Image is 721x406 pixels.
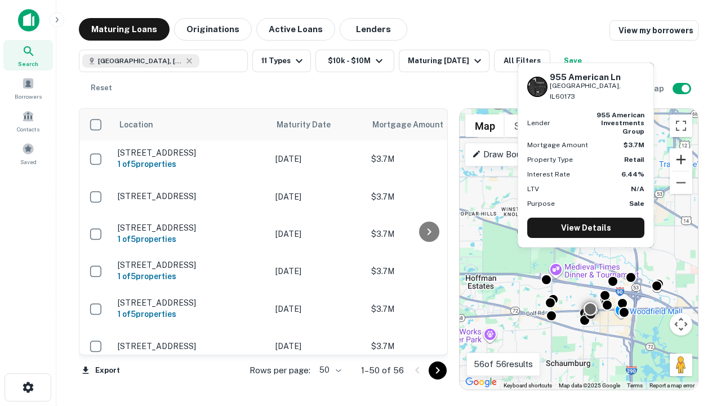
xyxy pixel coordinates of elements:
iframe: Chat Widget [665,280,721,334]
p: [STREET_ADDRESS] [118,341,264,351]
span: Mortgage Amount [372,118,458,131]
p: [STREET_ADDRESS] [118,223,264,233]
th: Maturity Date [270,109,366,140]
button: Maturing Loans [79,18,170,41]
span: Location [119,118,153,131]
button: $10k - $10M [315,50,394,72]
button: Reset [83,77,119,99]
p: $3.7M [371,191,484,203]
button: Zoom out [670,171,692,194]
p: [DATE] [275,340,360,352]
span: Map data ©2025 Google [559,382,620,389]
img: Google [462,375,500,390]
strong: 6.44% [621,170,644,178]
span: Search [18,59,38,68]
a: Search [3,40,53,70]
span: Maturity Date [277,118,345,131]
p: [DATE] [275,228,360,240]
button: Zoom in [670,148,692,171]
p: Interest Rate [527,169,570,179]
button: Originations [174,18,252,41]
p: [STREET_ADDRESS] [118,298,264,308]
p: $3.7M [371,153,484,165]
button: Show satellite imagery [505,114,560,137]
p: 56 of 56 results [474,358,533,371]
a: Terms [627,382,643,389]
div: 50 [315,362,343,378]
button: Lenders [340,18,407,41]
p: Purpose [527,198,555,209]
p: [DATE] [275,265,360,277]
p: Lender [527,118,550,128]
h6: 1 of 5 properties [118,233,264,245]
a: Open this area in Google Maps (opens a new window) [462,375,500,390]
button: Active Loans [256,18,335,41]
div: Maturing [DATE] [408,54,484,68]
p: 1–50 of 56 [361,364,404,377]
img: capitalize-icon.png [18,9,39,32]
p: $3.7M [371,228,484,240]
button: Toggle fullscreen view [670,114,692,137]
button: Go to next page [429,361,447,379]
button: Show street map [465,114,505,137]
h6: 1 of 5 properties [118,308,264,320]
p: Property Type [527,155,573,165]
p: $3.7M [371,340,484,352]
p: Draw Boundary [472,148,542,161]
strong: $3.7M [624,141,644,149]
p: [DATE] [275,191,360,203]
span: Borrowers [15,92,42,101]
button: Keyboard shortcuts [504,382,552,390]
h6: 1 of 5 properties [118,158,264,170]
p: [STREET_ADDRESS] [118,260,264,270]
p: [GEOGRAPHIC_DATA], IL60173 [550,81,644,102]
h6: 1 of 5 properties [118,270,264,283]
div: 0 0 [460,109,698,390]
th: Mortgage Amount [366,109,489,140]
strong: N/A [631,185,644,193]
h6: 955 American Ln [550,72,644,82]
p: $3.7M [371,303,484,315]
strong: Retail [624,156,644,164]
a: Saved [3,138,53,169]
p: Rows per page: [250,364,310,377]
a: View Details [527,218,644,238]
p: LTV [527,184,539,194]
strong: Sale [629,200,644,208]
a: Borrowers [3,73,53,103]
button: All Filters [494,50,550,72]
strong: 955 american investments group [597,111,644,135]
a: Report a map error [649,382,695,389]
span: Contacts [17,125,39,134]
th: Location [112,109,270,140]
p: [STREET_ADDRESS] [118,191,264,201]
button: Maturing [DATE] [399,50,489,72]
p: Mortgage Amount [527,140,588,150]
a: Contacts [3,105,53,136]
p: [DATE] [275,153,360,165]
a: View my borrowers [609,20,698,41]
button: Save your search to get updates of matches that match your search criteria. [555,50,591,72]
button: Export [79,362,123,379]
span: [GEOGRAPHIC_DATA], [GEOGRAPHIC_DATA] [98,56,183,66]
p: $3.7M [371,265,484,277]
p: [DATE] [275,303,360,315]
span: Saved [20,157,37,166]
p: [STREET_ADDRESS] [118,148,264,158]
button: Drag Pegman onto the map to open Street View [670,354,692,376]
button: 11 Types [252,50,311,72]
